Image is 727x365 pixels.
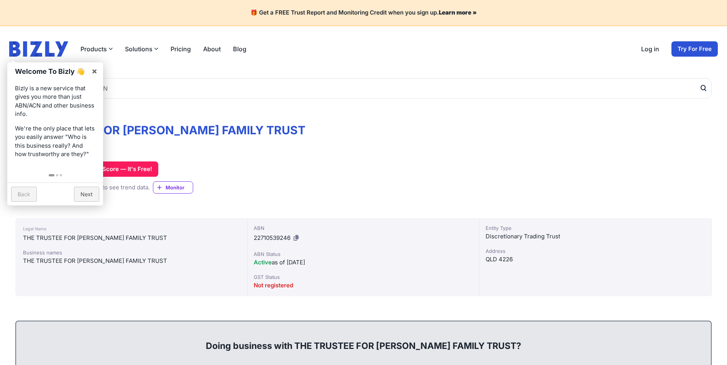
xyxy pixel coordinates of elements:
p: Bizly is a new service that gives you more than just ABN/ACN and other business info. [15,84,95,119]
p: We're the only place that lets you easily answer "Who is this business really? And how trustworth... [15,124,95,159]
h1: Welcome To Bizly 👋 [15,66,87,77]
a: Back [11,187,37,202]
a: × [86,62,103,80]
a: Next [74,187,99,202]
